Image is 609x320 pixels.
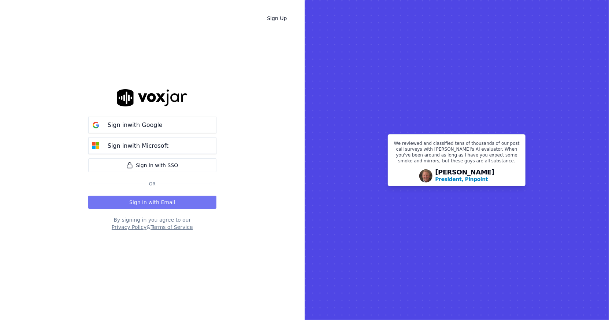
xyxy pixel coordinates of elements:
button: Sign inwith Microsoft [88,138,216,154]
p: Sign in with Google [108,121,163,129]
span: Or [146,181,159,187]
img: Avatar [419,169,432,182]
img: microsoft Sign in button [89,139,103,153]
a: Sign in with SSO [88,158,216,172]
button: Privacy Policy [112,223,146,231]
a: Sign Up [261,12,293,25]
button: Terms of Service [151,223,193,231]
p: We reviewed and classified tens of thousands of our post call surveys with [PERSON_NAME]'s AI eva... [393,140,521,167]
button: Sign inwith Google [88,117,216,133]
div: [PERSON_NAME] [435,169,495,183]
button: Sign in with Email [88,196,216,209]
p: Sign in with Microsoft [108,142,168,150]
img: logo [117,89,187,106]
p: President, Pinpoint [435,176,488,183]
img: google Sign in button [89,118,103,132]
div: By signing in you agree to our & [88,216,216,231]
